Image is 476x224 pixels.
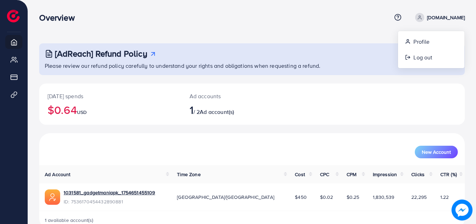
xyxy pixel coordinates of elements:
span: Ad account(s) [200,108,234,116]
p: [DATE] spends [48,92,173,100]
h2: / 2 [190,103,279,116]
span: $0.25 [347,194,360,201]
span: CPM [347,171,356,178]
span: $0.02 [320,194,333,201]
a: 1031581_gadgetmaniapk_1754651455109 [64,189,155,196]
span: Log out [413,53,432,62]
img: image [452,200,473,221]
a: [DOMAIN_NAME] [412,13,465,22]
span: $450 [295,194,307,201]
span: 22,295 [411,194,427,201]
img: ic-ads-acc.e4c84228.svg [45,189,60,205]
span: CTR (%) [440,171,457,178]
img: logo [7,10,20,22]
ul: [DOMAIN_NAME] [398,31,465,68]
h3: [AdReach] Refund Policy [55,49,147,59]
span: [GEOGRAPHIC_DATA]/[GEOGRAPHIC_DATA] [177,194,274,201]
span: Impression [373,171,397,178]
span: CPC [320,171,329,178]
span: USD [77,109,87,116]
p: Ad accounts [190,92,279,100]
span: Profile [413,37,429,46]
span: 1,830,539 [373,194,394,201]
span: Ad Account [45,171,71,178]
h2: $0.64 [48,103,173,116]
button: New Account [415,146,458,158]
p: Please review our refund policy carefully to understand your rights and obligations when requesti... [45,62,461,70]
span: 1 available account(s) [45,217,94,224]
span: New Account [422,150,451,154]
span: Time Zone [177,171,200,178]
p: [DOMAIN_NAME] [427,13,465,22]
span: Clicks [411,171,425,178]
span: Cost [295,171,305,178]
span: 1.22 [440,194,449,201]
span: 1 [190,102,193,118]
span: ID: 7536170454432890881 [64,198,155,205]
h3: Overview [39,13,80,23]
